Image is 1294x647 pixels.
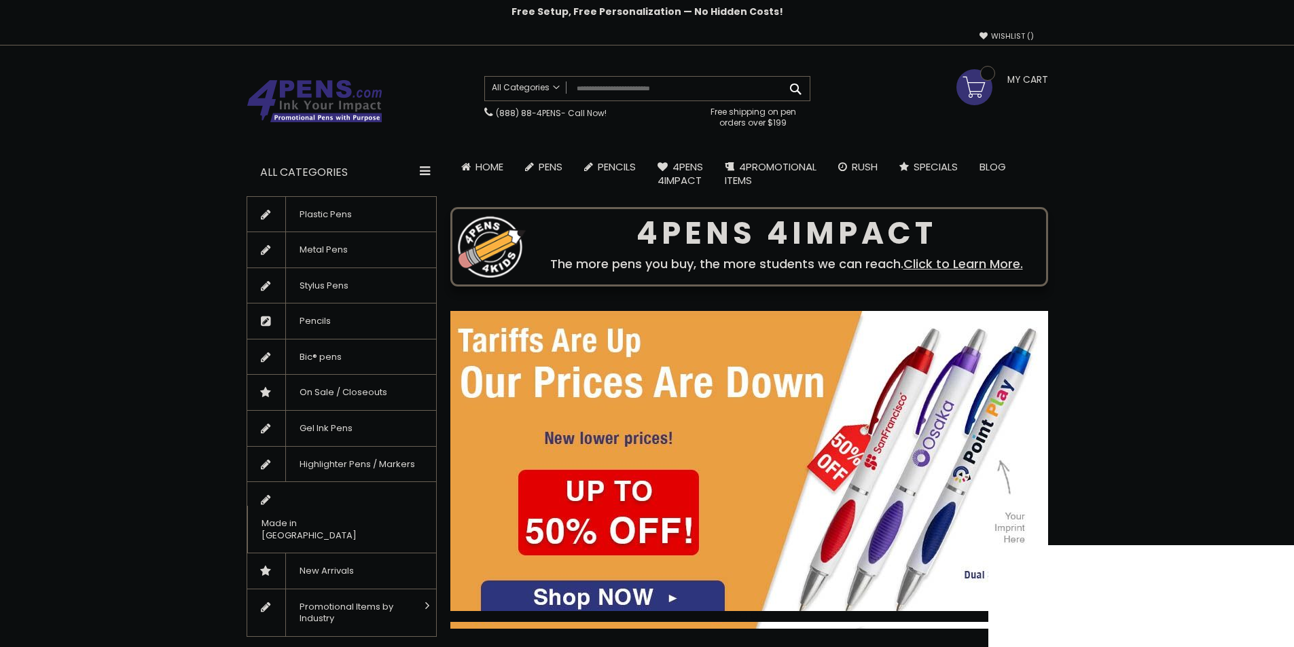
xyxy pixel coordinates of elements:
[496,107,561,119] a: (888) 88-4PENS
[285,553,367,589] span: New Arrivals
[827,152,888,182] a: Rush
[496,107,607,119] span: - Call Now!
[247,303,436,339] a: Pencils
[247,197,436,232] a: Plastic Pens
[696,101,810,128] div: Free shipping on pen orders over $199
[247,506,402,553] span: Made in [GEOGRAPHIC_DATA]
[450,152,514,182] a: Home
[450,311,1048,629] img: /cheap-promotional-products.html
[533,219,1041,248] div: 4PENS 4IMPACT
[247,553,436,589] a: New Arrivals
[647,152,714,196] a: 4Pens4impact
[247,589,436,636] a: Promotional Items by Industry
[458,216,526,278] img: four_pen_logo.png
[492,82,560,93] span: All Categories
[725,160,816,187] span: 4PROMOTIONAL ITEMS
[285,197,365,232] span: Plastic Pens
[980,31,1034,41] a: Wishlist
[247,411,436,446] a: Gel Ink Pens
[285,339,355,375] span: Bic® pens
[247,339,436,375] a: Bic® pens
[485,77,567,99] a: All Categories
[247,268,436,303] a: Stylus Pens
[247,447,436,482] a: Highlighter Pens / Markers
[247,482,436,553] a: Made in [GEOGRAPHIC_DATA]
[980,160,1006,174] span: Blog
[285,303,344,339] span: Pencils
[285,232,361,267] span: Metal Pens
[852,160,878,174] span: Rush
[247,375,436,410] a: On Sale / Closeouts
[533,255,1041,274] div: The more pens you buy, the more students we can reach.
[914,160,958,174] span: Specials
[475,160,503,174] span: Home
[969,152,1017,182] a: Blog
[903,255,1023,272] a: Click to Learn More.
[539,160,562,174] span: Pens
[285,411,366,446] span: Gel Ink Pens
[658,160,703,187] span: 4Pens 4impact
[888,152,969,182] a: Specials
[285,589,420,636] span: Promotional Items by Industry
[573,152,647,182] a: Pencils
[247,152,437,193] div: All Categories
[285,268,362,303] span: Stylus Pens
[598,160,636,174] span: Pencils
[247,79,382,123] img: 4Pens Custom Pens and Promotional Products
[285,447,429,482] span: Highlighter Pens / Markers
[514,152,573,182] a: Pens
[247,232,436,267] a: Metal Pens
[285,375,401,410] span: On Sale / Closeouts
[714,152,827,196] a: 4PROMOTIONALITEMS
